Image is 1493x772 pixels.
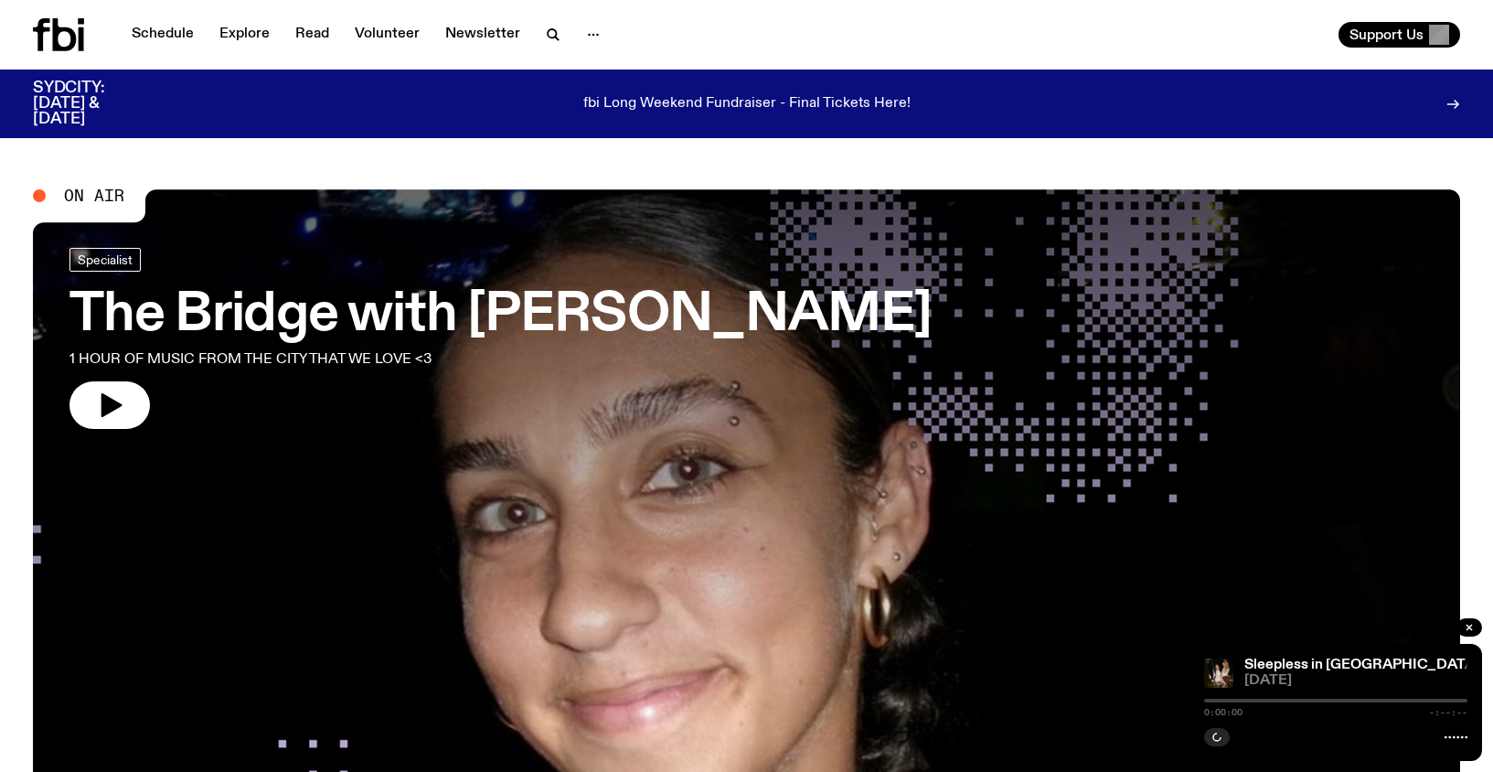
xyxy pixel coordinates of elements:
[1338,22,1460,48] button: Support Us
[208,22,281,48] a: Explore
[284,22,340,48] a: Read
[344,22,431,48] a: Volunteer
[69,290,932,341] h3: The Bridge with [PERSON_NAME]
[1204,708,1242,717] span: 0:00:00
[1204,659,1233,688] img: Marcus Whale is on the left, bent to his knees and arching back with a gleeful look his face He i...
[69,248,141,272] a: Specialist
[69,348,538,370] p: 1 HOUR OF MUSIC FROM THE CITY THAT WE LOVE <3
[1244,674,1467,688] span: [DATE]
[78,253,133,267] span: Specialist
[583,96,911,113] p: fbi Long Weekend Fundraiser - Final Tickets Here!
[64,188,124,204] span: On Air
[121,22,205,48] a: Schedule
[69,248,932,429] a: The Bridge with [PERSON_NAME]1 HOUR OF MUSIC FROM THE CITY THAT WE LOVE <3
[434,22,531,48] a: Newsletter
[1429,708,1467,717] span: -:--:--
[1349,27,1424,43] span: Support Us
[33,80,150,127] h3: SYDCITY: [DATE] & [DATE]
